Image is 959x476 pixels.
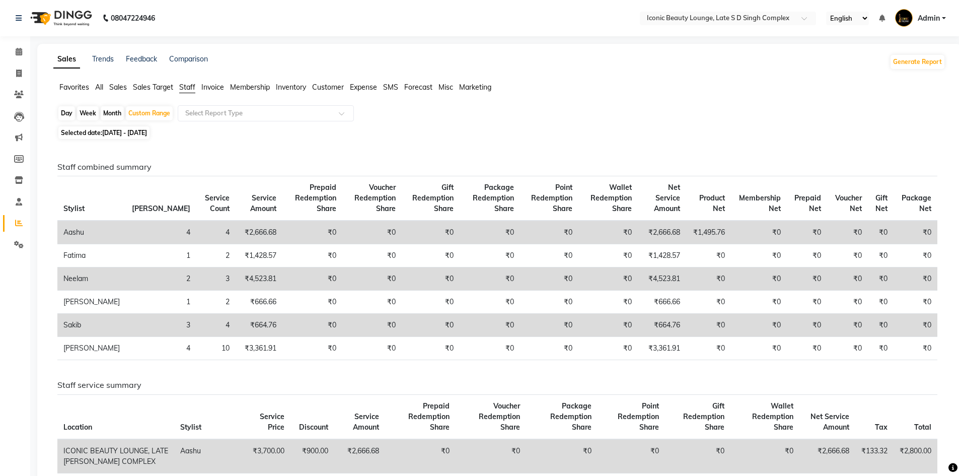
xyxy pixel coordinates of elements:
[57,267,126,291] td: Neelam
[57,337,126,360] td: [PERSON_NAME]
[230,83,270,92] span: Membership
[353,412,379,432] span: Service Amount
[894,314,937,337] td: ₹0
[894,267,937,291] td: ₹0
[902,193,931,213] span: Package Net
[835,193,862,213] span: Voucher Net
[282,291,342,314] td: ₹0
[57,244,126,267] td: Fatima
[282,221,342,244] td: ₹0
[282,244,342,267] td: ₹0
[578,267,638,291] td: ₹0
[578,221,638,244] td: ₹0
[126,221,196,244] td: 4
[385,439,456,473] td: ₹0
[201,83,224,92] span: Invoice
[342,267,402,291] td: ₹0
[299,423,328,432] span: Discount
[520,221,578,244] td: ₹0
[342,221,402,244] td: ₹0
[290,439,334,473] td: ₹900.00
[526,439,598,473] td: ₹0
[312,83,344,92] span: Customer
[638,244,686,267] td: ₹1,428.57
[179,83,195,92] span: Staff
[827,314,868,337] td: ₹0
[196,314,236,337] td: 4
[473,183,514,213] span: Package Redemption Share
[205,193,230,213] span: Service Count
[875,193,888,213] span: Gift Net
[276,83,306,92] span: Inventory
[531,183,572,213] span: Point Redemption Share
[520,244,578,267] td: ₹0
[59,83,89,92] span: Favorites
[894,291,937,314] td: ₹0
[342,314,402,337] td: ₹0
[827,221,868,244] td: ₹0
[787,291,828,314] td: ₹0
[57,291,126,314] td: [PERSON_NAME]
[894,244,937,267] td: ₹0
[126,54,157,63] a: Feedback
[354,183,396,213] span: Voucher Redemption Share
[894,221,937,244] td: ₹0
[282,337,342,360] td: ₹0
[196,337,236,360] td: 10
[731,337,787,360] td: ₹0
[57,439,174,473] td: ICONIC BEAUTY LOUNGE, LATE [PERSON_NAME] COMPLEX
[402,314,460,337] td: ₹0
[102,129,147,137] span: [DATE] - [DATE]
[126,267,196,291] td: 2
[460,291,520,314] td: ₹0
[891,55,944,69] button: Generate Report
[550,401,592,432] span: Package Redemption Share
[731,244,787,267] td: ₹0
[111,4,155,32] b: 08047224946
[918,13,940,24] span: Admin
[58,106,75,120] div: Day
[894,337,937,360] td: ₹0
[236,267,282,291] td: ₹4,523.81
[578,291,638,314] td: ₹0
[126,106,173,120] div: Custom Range
[479,401,520,432] span: Voucher Redemption Share
[520,314,578,337] td: ₹0
[618,401,659,432] span: Point Redemption Share
[731,221,787,244] td: ₹0
[686,337,731,360] td: ₹0
[133,83,173,92] span: Sales Target
[196,221,236,244] td: 4
[868,314,894,337] td: ₹0
[868,221,894,244] td: ₹0
[827,267,868,291] td: ₹0
[638,314,686,337] td: ₹664.76
[868,291,894,314] td: ₹0
[686,244,731,267] td: ₹0
[57,380,937,390] h6: Staff service summary
[63,204,85,213] span: Stylist
[794,193,821,213] span: Prepaid Net
[787,244,828,267] td: ₹0
[827,291,868,314] td: ₹0
[350,83,377,92] span: Expense
[402,244,460,267] td: ₹0
[126,244,196,267] td: 1
[77,106,99,120] div: Week
[95,83,103,92] span: All
[686,291,731,314] td: ₹0
[57,221,126,244] td: Aashu
[236,244,282,267] td: ₹1,428.57
[92,54,114,63] a: Trends
[731,314,787,337] td: ₹0
[591,183,632,213] span: Wallet Redemption Share
[132,204,190,213] span: [PERSON_NAME]
[26,4,95,32] img: logo
[827,244,868,267] td: ₹0
[730,439,799,473] td: ₹0
[598,439,665,473] td: ₹0
[460,267,520,291] td: ₹0
[578,314,638,337] td: ₹0
[638,291,686,314] td: ₹666.66
[894,439,937,473] td: ₹2,800.00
